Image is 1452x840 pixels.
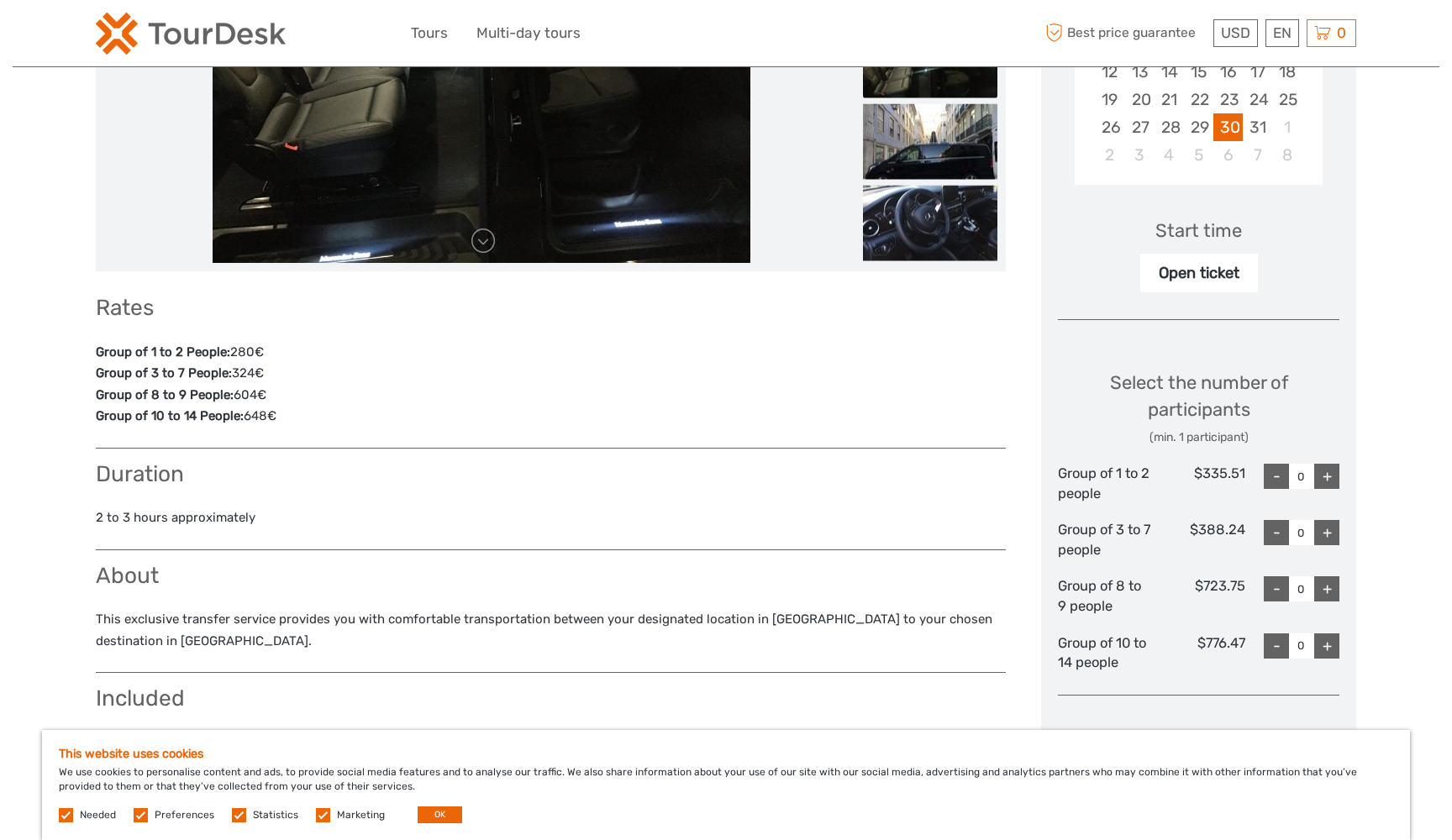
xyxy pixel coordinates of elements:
div: - [1264,633,1289,659]
div: Choose Sunday, October 12th, 2025 [1095,58,1124,86]
p: 2 to 3 hours approximately [96,507,1006,529]
div: (min. 1 participant) [1058,429,1339,446]
p: 280€ 324€ 604€ 648€ [96,342,1006,428]
div: We use cookies to personalise content and ads, to provide social media features and to analyse ou... [42,730,1410,840]
div: Choose Saturday, October 25th, 2025 [1272,86,1302,113]
div: Group of 8 to 9 people [1058,576,1152,616]
p: This exclusive transfer service provides you with comfortable transportation between your designa... [96,609,1006,652]
div: Choose Tuesday, October 28th, 2025 [1155,113,1184,141]
div: Start time [1155,218,1242,244]
div: + [1314,633,1339,659]
strong: Group of 1 to 2 People: [96,344,230,360]
span: USD [1221,24,1250,41]
div: Choose Friday, November 7th, 2025 [1243,141,1272,169]
button: OK [418,806,462,823]
div: Choose Monday, October 20th, 2025 [1125,86,1155,113]
div: Choose Saturday, November 8th, 2025 [1272,141,1302,169]
div: $723.75 [1152,576,1246,616]
img: 2254-3441b4b5-4e5f-4d00-b396-31f1d84a6ebf_logo_small.png [96,13,286,55]
label: Needed [80,808,116,822]
div: EN [1265,19,1299,47]
div: Choose Wednesday, October 29th, 2025 [1184,113,1213,141]
div: Choose Saturday, November 1st, 2025 [1272,113,1302,141]
div: - [1264,520,1289,545]
div: + [1314,576,1339,601]
div: + [1314,520,1339,545]
p: We're away right now. Please check back later! [24,29,190,43]
span: 0 [1334,24,1349,41]
div: Choose Monday, October 13th, 2025 [1125,58,1155,86]
h2: Rates [96,295,1006,322]
div: month 2025-10 [1080,2,1317,169]
div: Choose Friday, October 31st, 2025 [1243,113,1272,141]
div: $335.51 [1152,464,1246,503]
h2: About [96,563,1006,590]
div: Choose Thursday, October 23rd, 2025 [1213,86,1243,113]
div: Group of 3 to 7 people [1058,520,1152,559]
h5: This website uses cookies [59,747,1393,761]
strong: Group of 10 to 14 People: [96,408,244,423]
div: Choose Sunday, October 19th, 2025 [1095,86,1124,113]
div: Choose Thursday, November 6th, 2025 [1213,141,1243,169]
div: Select the number of participants [1058,370,1339,446]
a: Tours [411,21,448,45]
div: Choose Wednesday, October 22nd, 2025 [1184,86,1213,113]
div: Choose Friday, October 17th, 2025 [1243,58,1272,86]
button: Open LiveChat chat widget [193,26,213,46]
div: Choose Tuesday, October 14th, 2025 [1155,58,1184,86]
div: Choose Sunday, October 26th, 2025 [1095,113,1124,141]
strong: Group of 8 to 9 People: [96,387,234,402]
div: Group of 10 to 14 people [1058,633,1152,673]
div: - [1264,576,1289,601]
div: - [1264,464,1289,489]
div: $776.47 [1152,633,1246,673]
h2: Included [96,685,1006,712]
label: Statistics [253,808,298,822]
div: Choose Tuesday, November 4th, 2025 [1155,141,1184,169]
h2: Duration [96,461,1006,488]
div: Choose Wednesday, November 5th, 2025 [1184,141,1213,169]
a: Multi-day tours [476,21,581,45]
div: Choose Thursday, October 16th, 2025 [1213,58,1243,86]
img: 4656c8dc50f14b4fac17b772cb822df2_slider_thumbnail.jpg [863,104,997,180]
img: 92ad7790ec0a4b50afb04b3e0c6e0a4c_slider_thumbnail.jpg [863,186,997,261]
div: Choose Sunday, November 2nd, 2025 [1095,141,1124,169]
div: Choose Monday, October 27th, 2025 [1125,113,1155,141]
div: Choose Friday, October 24th, 2025 [1243,86,1272,113]
div: $388.24 [1152,520,1246,559]
div: Group of 1 to 2 people [1058,464,1152,503]
label: Marketing [337,808,385,822]
div: Choose Monday, November 3rd, 2025 [1125,141,1155,169]
label: Preferences [155,808,214,822]
span: Best price guarantee [1041,19,1209,47]
div: Choose Wednesday, October 15th, 2025 [1184,58,1213,86]
div: Open ticket [1140,254,1258,292]
div: Choose Thursday, October 30th, 2025 [1213,113,1243,141]
div: + [1314,464,1339,489]
div: Choose Saturday, October 18th, 2025 [1272,58,1302,86]
div: Choose Tuesday, October 21st, 2025 [1155,86,1184,113]
strong: Group of 3 to 7 People: [96,365,232,381]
